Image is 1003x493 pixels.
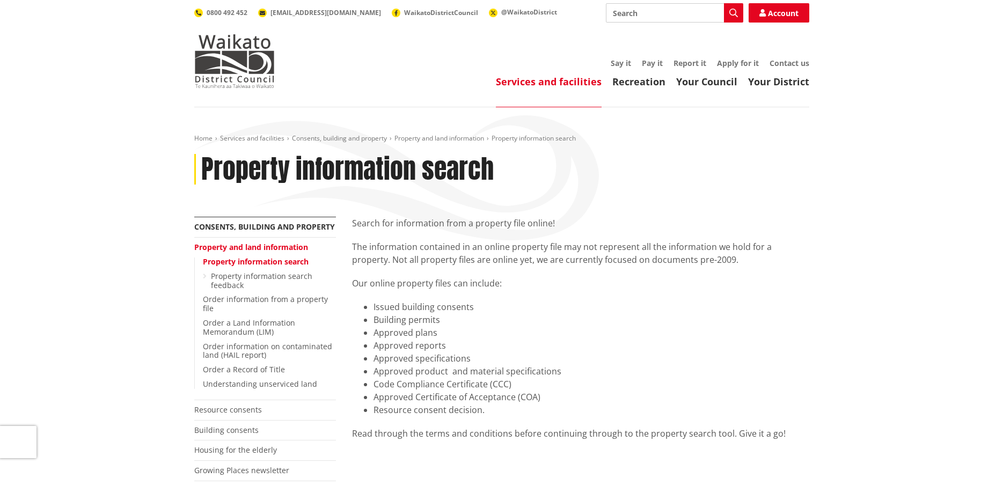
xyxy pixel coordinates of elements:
[374,326,809,339] li: Approved plans
[748,75,809,88] a: Your District
[374,352,809,365] li: Approved specifications
[203,294,328,313] a: Order information from a property file
[207,8,247,17] span: 0800 492 452
[404,8,478,17] span: WaikatoDistrictCouncil
[194,134,809,143] nav: breadcrumb
[392,8,478,17] a: WaikatoDistrictCouncil
[374,313,809,326] li: Building permits
[374,365,809,378] li: Approved product and material specifications
[501,8,557,17] span: @WaikatoDistrict
[220,134,284,143] a: Services and facilities
[352,427,809,440] div: Read through the terms and conditions before continuing through to the property search tool. Give...
[489,8,557,17] a: @WaikatoDistrict
[203,341,332,360] a: Order information on contaminated land (HAIL report)
[352,217,809,230] p: Search for information from a property file online!
[673,58,706,68] a: Report it
[611,58,631,68] a: Say it
[749,3,809,23] a: Account
[194,404,262,415] a: Resource consents
[676,75,737,88] a: Your Council
[612,75,665,88] a: Recreation
[374,403,809,416] li: Resource consent decision.
[258,8,381,17] a: [EMAIL_ADDRESS][DOMAIN_NAME]
[496,75,602,88] a: Services and facilities
[374,391,809,403] li: Approved Certificate of Acceptance (COA)
[606,3,743,23] input: Search input
[194,222,335,232] a: Consents, building and property
[203,364,285,374] a: Order a Record of Title
[203,379,317,389] a: Understanding unserviced land
[270,8,381,17] span: [EMAIL_ADDRESS][DOMAIN_NAME]
[292,134,387,143] a: Consents, building and property
[394,134,484,143] a: Property and land information
[203,318,295,337] a: Order a Land Information Memorandum (LIM)
[770,58,809,68] a: Contact us
[374,378,809,391] li: Code Compliance Certificate (CCC)
[352,277,502,289] span: Our online property files can include:
[201,154,494,185] h1: Property information search
[194,425,259,435] a: Building consents
[194,134,213,143] a: Home
[194,8,247,17] a: 0800 492 452
[374,300,809,313] li: Issued building consents
[194,465,289,475] a: Growing Places newsletter
[194,34,275,88] img: Waikato District Council - Te Kaunihera aa Takiwaa o Waikato
[352,240,809,266] p: The information contained in an online property file may not represent all the information we hol...
[492,134,576,143] span: Property information search
[194,242,308,252] a: Property and land information
[717,58,759,68] a: Apply for it
[374,339,809,352] li: Approved reports
[194,445,277,455] a: Housing for the elderly
[203,256,309,267] a: Property information search
[642,58,663,68] a: Pay it
[211,271,312,290] a: Property information search feedback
